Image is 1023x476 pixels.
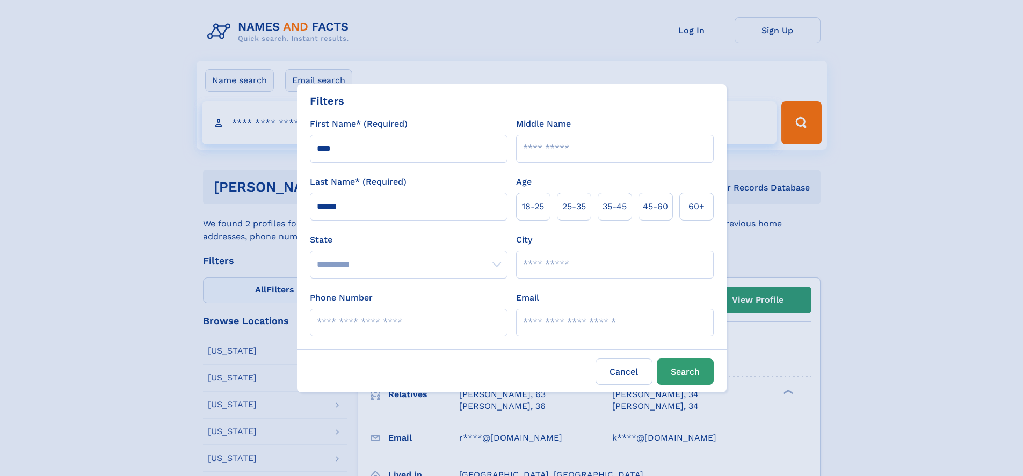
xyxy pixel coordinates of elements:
label: Phone Number [310,291,373,304]
label: First Name* (Required) [310,118,408,130]
label: Last Name* (Required) [310,175,407,188]
label: Middle Name [516,118,571,130]
span: 25‑35 [562,200,586,213]
span: 60+ [688,200,705,213]
label: Age [516,175,532,188]
span: 35‑45 [603,200,627,213]
label: State [310,233,507,246]
label: Email [516,291,539,304]
span: 45‑60 [643,200,668,213]
label: City [516,233,532,246]
div: Filters [310,93,344,109]
button: Search [657,358,714,385]
label: Cancel [596,358,652,385]
span: 18‑25 [522,200,544,213]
